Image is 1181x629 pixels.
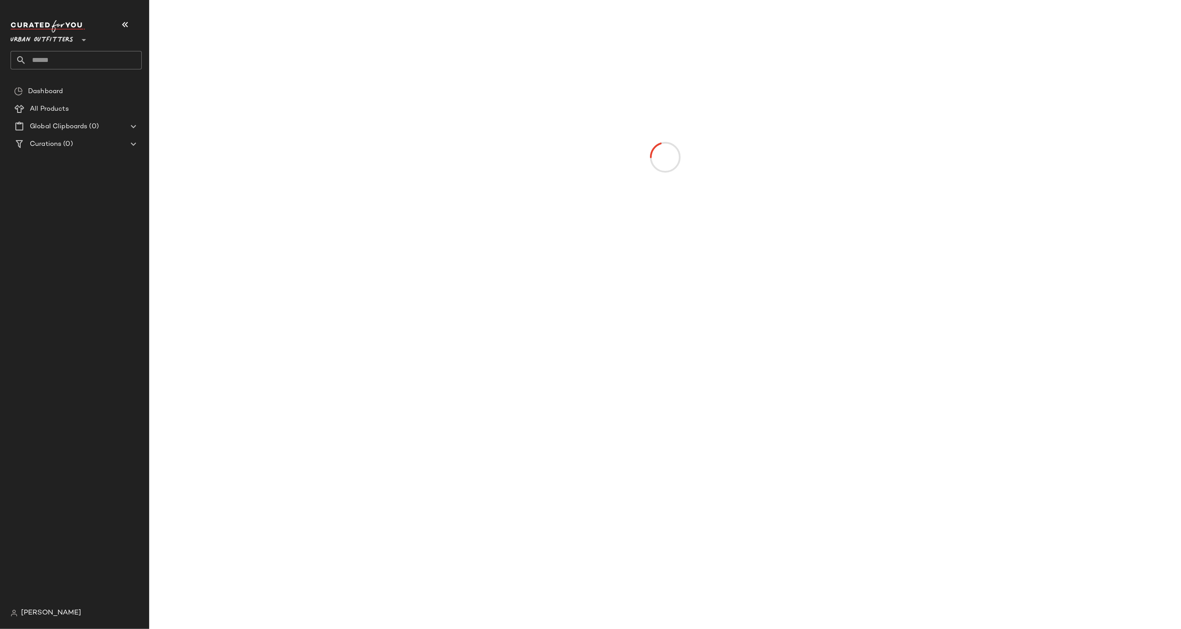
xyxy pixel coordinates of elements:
span: Urban Outfitters [11,30,73,46]
img: svg%3e [11,610,18,617]
img: cfy_white_logo.C9jOOHJF.svg [11,20,85,33]
span: Curations [30,139,61,149]
span: All Products [30,104,69,114]
span: [PERSON_NAME] [21,608,81,618]
span: (0) [61,139,72,149]
span: Global Clipboards [30,122,87,132]
span: Dashboard [28,87,63,97]
img: svg%3e [14,87,23,96]
span: (0) [87,122,98,132]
